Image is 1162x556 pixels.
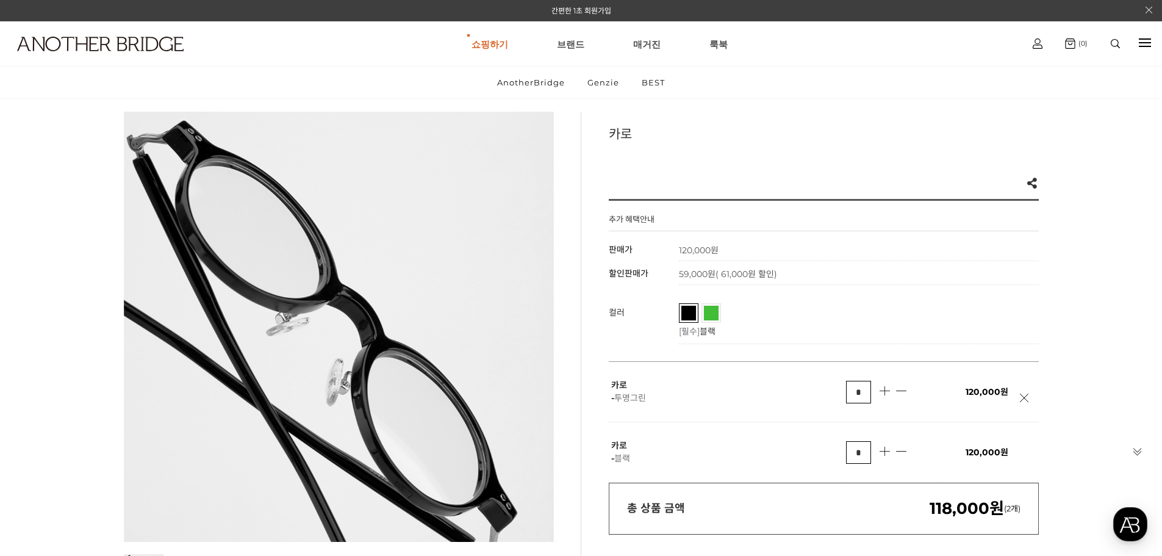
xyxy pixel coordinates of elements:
[631,67,675,98] a: BEST
[679,303,698,323] li: 블랙
[930,499,1004,518] em: 118,000원
[38,405,46,415] span: 홈
[609,124,1039,142] h3: 카로
[1033,38,1042,49] img: cart
[679,325,1033,337] p: [필수]
[701,303,721,323] li: 투명그린
[681,306,719,313] span: 블랙
[577,67,629,98] a: Genzie
[681,306,696,320] a: 블랙
[966,447,1008,458] span: 120,000원
[609,244,633,255] span: 판매가
[1065,38,1075,49] img: cart
[6,37,181,81] a: logo
[157,387,234,417] a: 설정
[966,386,1008,397] span: 120,000원
[715,269,777,280] span: ( 61,000원 할인)
[609,213,655,231] h4: 추가 혜택안내
[930,504,1020,513] span: (2개)
[609,268,648,279] span: 할인판매가
[609,297,679,344] th: 컬러
[633,22,661,66] a: 매거진
[614,453,630,464] span: 블랙
[1111,39,1120,48] img: search
[614,392,646,403] span: 투명그린
[557,22,584,66] a: 브랜드
[81,387,157,417] a: 대화
[700,326,715,337] span: 블랙
[1065,38,1088,49] a: (0)
[611,379,847,405] p: 카로 -
[704,306,719,320] a: 투명그린
[17,37,184,51] img: logo
[611,439,847,465] p: 카로 -
[4,387,81,417] a: 홈
[487,67,575,98] a: AnotherBridge
[188,405,203,415] span: 설정
[551,6,611,15] a: 간편한 1초 회원가입
[704,306,755,313] span: 투명그린
[679,245,719,256] strong: 120,000원
[1075,39,1088,48] span: (0)
[112,406,126,416] span: 대화
[472,22,508,66] a: 쇼핑하기
[627,502,685,515] strong: 총 상품 금액
[124,112,554,542] img: 14180b141078b9fad9ef9b9712cf5b44.jpg
[709,22,728,66] a: 룩북
[679,269,777,280] span: 59,000원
